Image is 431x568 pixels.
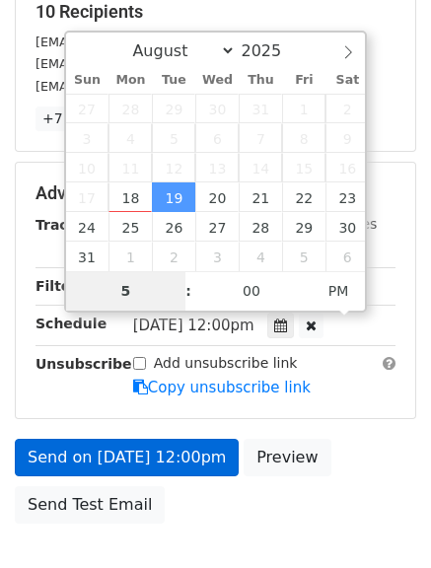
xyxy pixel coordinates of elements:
span: August 27, 2025 [195,212,239,242]
a: +7 more [36,106,109,131]
span: July 27, 2025 [66,94,109,123]
span: August 15, 2025 [282,153,325,182]
span: August 18, 2025 [108,182,152,212]
span: August 23, 2025 [325,182,369,212]
span: August 9, 2025 [325,123,369,153]
input: Hour [66,271,186,311]
small: [EMAIL_ADDRESS][DOMAIN_NAME] [36,56,255,71]
span: August 8, 2025 [282,123,325,153]
span: July 29, 2025 [152,94,195,123]
input: Year [236,41,307,60]
span: August 3, 2025 [66,123,109,153]
span: Thu [239,74,282,87]
span: August 6, 2025 [195,123,239,153]
span: Sat [325,74,369,87]
a: Send on [DATE] 12:00pm [15,439,239,476]
span: Tue [152,74,195,87]
span: August 29, 2025 [282,212,325,242]
span: August 19, 2025 [152,182,195,212]
span: August 11, 2025 [108,153,152,182]
span: August 1, 2025 [282,94,325,123]
span: : [185,271,191,311]
a: Preview [244,439,330,476]
span: August 10, 2025 [66,153,109,182]
strong: Schedule [36,316,107,331]
span: August 16, 2025 [325,153,369,182]
span: August 2, 2025 [325,94,369,123]
strong: Unsubscribe [36,356,132,372]
span: August 7, 2025 [239,123,282,153]
span: August 4, 2025 [108,123,152,153]
span: September 3, 2025 [195,242,239,271]
small: [EMAIL_ADDRESS][DOMAIN_NAME] [36,79,255,94]
span: September 1, 2025 [108,242,152,271]
label: Add unsubscribe link [154,353,298,374]
span: August 31, 2025 [66,242,109,271]
small: [EMAIL_ADDRESS][DOMAIN_NAME] [36,35,255,49]
span: August 20, 2025 [195,182,239,212]
a: Send Test Email [15,486,165,524]
span: September 2, 2025 [152,242,195,271]
span: August 25, 2025 [108,212,152,242]
input: Minute [191,271,312,311]
span: Fri [282,74,325,87]
h5: 10 Recipients [36,1,395,23]
span: August 28, 2025 [239,212,282,242]
span: July 30, 2025 [195,94,239,123]
span: August 21, 2025 [239,182,282,212]
span: September 6, 2025 [325,242,369,271]
span: August 17, 2025 [66,182,109,212]
strong: Tracking [36,217,102,233]
span: Wed [195,74,239,87]
span: August 12, 2025 [152,153,195,182]
span: August 13, 2025 [195,153,239,182]
span: August 30, 2025 [325,212,369,242]
span: Sun [66,74,109,87]
span: August 5, 2025 [152,123,195,153]
span: August 14, 2025 [239,153,282,182]
span: Mon [108,74,152,87]
span: September 5, 2025 [282,242,325,271]
span: [DATE] 12:00pm [133,317,254,334]
a: Copy unsubscribe link [133,379,311,396]
h5: Advanced [36,182,395,204]
span: July 31, 2025 [239,94,282,123]
span: July 28, 2025 [108,94,152,123]
span: Click to toggle [312,271,366,311]
span: August 22, 2025 [282,182,325,212]
span: August 24, 2025 [66,212,109,242]
span: September 4, 2025 [239,242,282,271]
iframe: Chat Widget [332,473,431,568]
strong: Filters [36,278,86,294]
span: August 26, 2025 [152,212,195,242]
